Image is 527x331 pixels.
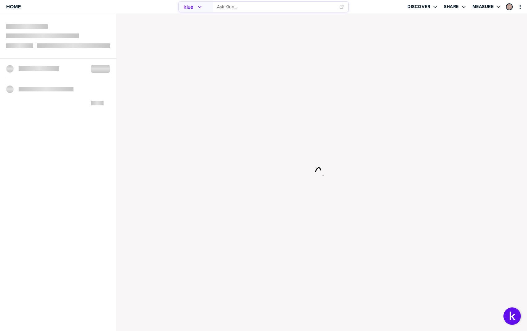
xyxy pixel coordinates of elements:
input: Ask Klue... [217,2,336,12]
img: 6b2070e090d45d8d3929ff9dbd5af25c-sml.png [507,4,512,10]
label: Discover [407,4,430,10]
span: Home [6,4,21,9]
button: Open Support Center [503,307,521,325]
div: Prashant Patel [506,3,513,10]
a: Edit Profile [505,3,513,11]
label: Measure [472,4,494,10]
label: Share [444,4,459,10]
